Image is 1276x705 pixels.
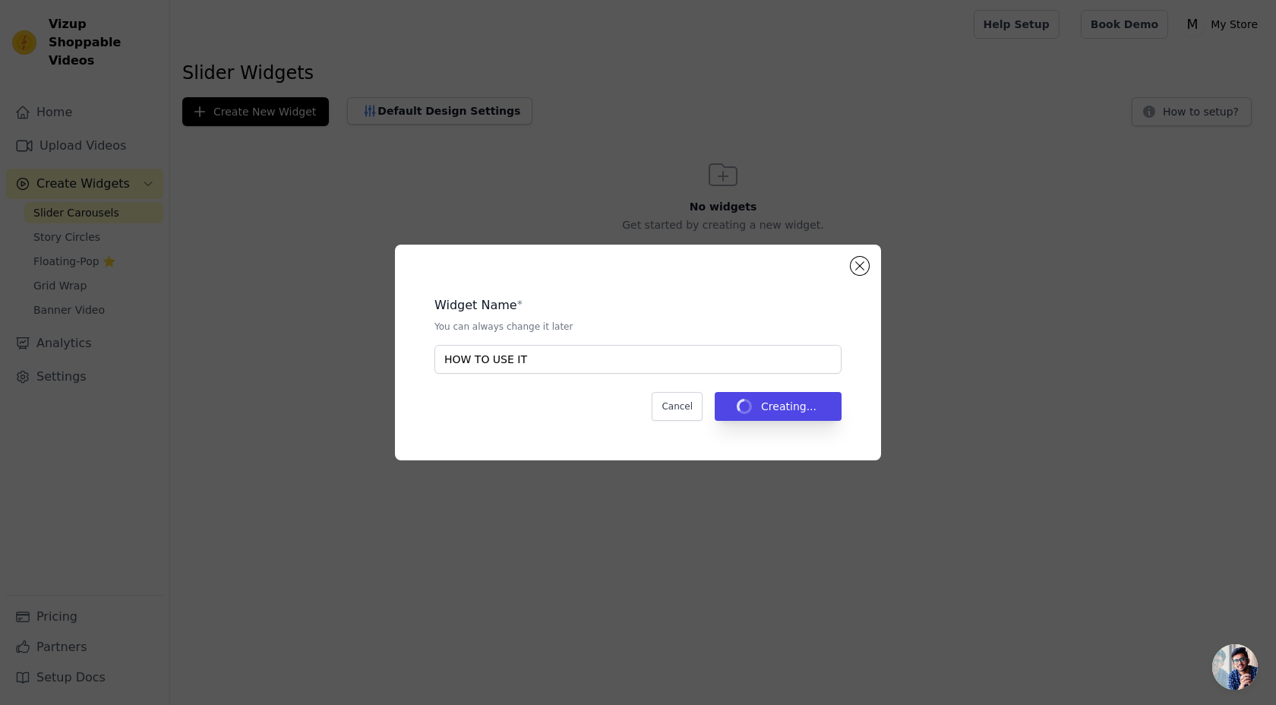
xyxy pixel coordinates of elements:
[434,321,842,333] p: You can always change it later
[851,257,869,275] button: Close modal
[434,296,517,315] legend: Widget Name
[715,392,842,421] button: Creating...
[652,392,703,421] button: Cancel
[1212,644,1258,690] a: Open chat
